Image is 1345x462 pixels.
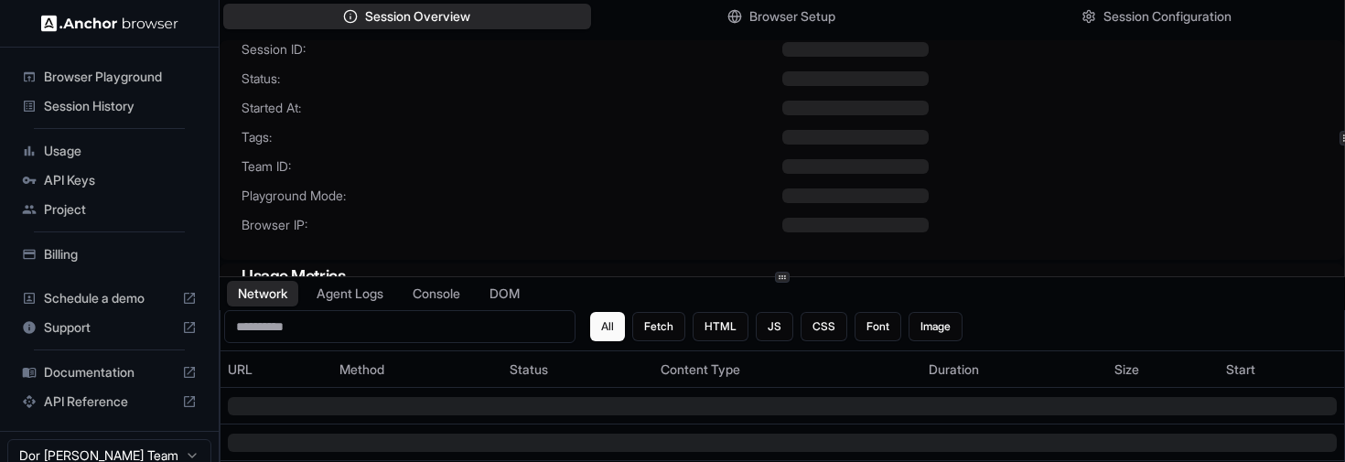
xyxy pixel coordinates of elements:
span: Support [44,318,175,337]
div: Support [15,313,204,342]
button: Agent Logs [306,281,394,306]
div: Duration [929,360,1099,379]
div: Size [1114,360,1211,379]
span: Team ID: [242,157,782,176]
img: Anchor Logo [41,15,178,32]
div: URL [228,360,325,379]
div: Documentation [15,358,204,387]
div: Start [1226,360,1337,379]
div: Billing [15,240,204,269]
span: Session Configuration [1103,7,1232,26]
button: Fetch [632,312,685,341]
button: Network [227,281,298,306]
button: JS [756,312,793,341]
div: API Keys [15,166,204,195]
span: Session Overview [365,7,470,26]
div: Content Type [661,360,914,379]
span: API Keys [44,171,197,189]
span: Playground Mode: [242,187,782,205]
span: API Reference [44,392,175,411]
span: Documentation [44,363,175,381]
div: Session History [15,91,204,121]
button: Console [402,281,471,306]
button: CSS [801,312,847,341]
div: Status [510,360,646,379]
span: Browser IP: [242,216,782,234]
span: Started At: [242,99,782,117]
button: DOM [479,281,531,306]
span: Browser Setup [749,7,835,26]
span: Billing [44,245,197,263]
button: All [590,312,625,341]
div: Project [15,195,204,224]
button: Image [909,312,963,341]
span: Session ID: [242,40,782,59]
div: Method [339,360,494,379]
span: Session History [44,97,197,115]
span: Tags: [242,128,782,146]
h3: Usage Metrics [242,263,1322,289]
span: Project [44,200,197,219]
div: Browser Playground [15,62,204,91]
span: Browser Playground [44,68,197,86]
button: Font [855,312,901,341]
span: Status: [242,70,782,88]
button: HTML [693,312,748,341]
span: Usage [44,142,197,160]
div: Schedule a demo [15,284,204,313]
div: API Reference [15,387,204,416]
div: Usage [15,136,204,166]
span: Schedule a demo [44,289,175,307]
